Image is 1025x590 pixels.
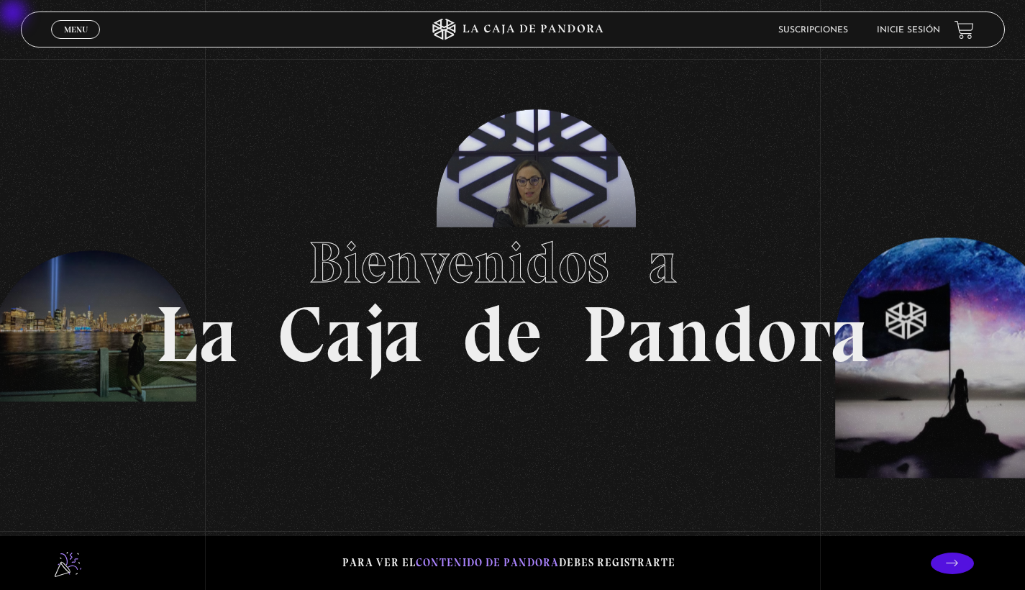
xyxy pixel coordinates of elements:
span: Cerrar [59,37,93,47]
p: Para ver el debes registrarte [342,553,675,573]
a: Suscripciones [778,26,848,35]
span: Menu [64,25,88,34]
a: Inicie sesión [877,26,940,35]
h1: La Caja de Pandora [155,216,870,374]
span: contenido de Pandora [416,556,559,569]
span: Bienvenidos a [309,228,717,297]
a: View your shopping cart [955,20,974,40]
